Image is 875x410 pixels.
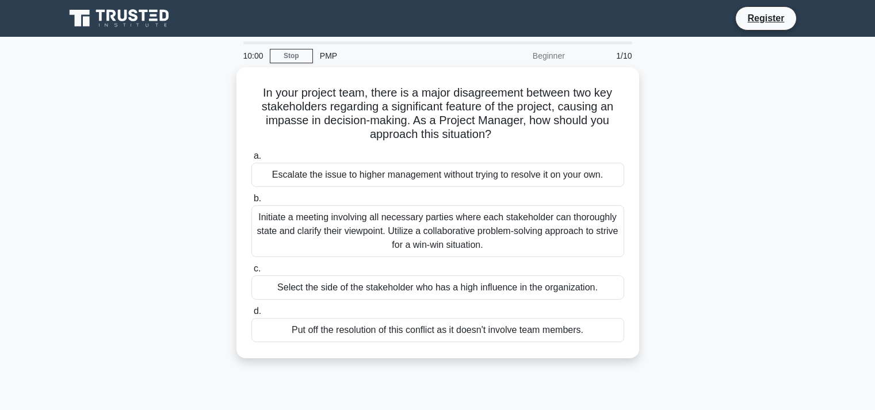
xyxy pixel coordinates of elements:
[250,86,625,142] h5: In your project team, there is a major disagreement between two key stakeholders regarding a sign...
[251,275,624,300] div: Select the side of the stakeholder who has a high influence in the organization.
[471,44,572,67] div: Beginner
[251,318,624,342] div: Put off the resolution of this conflict as it doesn't involve team members.
[270,49,313,63] a: Stop
[251,205,624,257] div: Initiate a meeting involving all necessary parties where each stakeholder can thoroughly state an...
[251,163,624,187] div: Escalate the issue to higher management without trying to resolve it on your own.
[236,44,270,67] div: 10:00
[254,263,261,273] span: c.
[740,11,791,25] a: Register
[254,151,261,160] span: a.
[572,44,639,67] div: 1/10
[254,193,261,203] span: b.
[313,44,471,67] div: PMP
[254,306,261,316] span: d.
